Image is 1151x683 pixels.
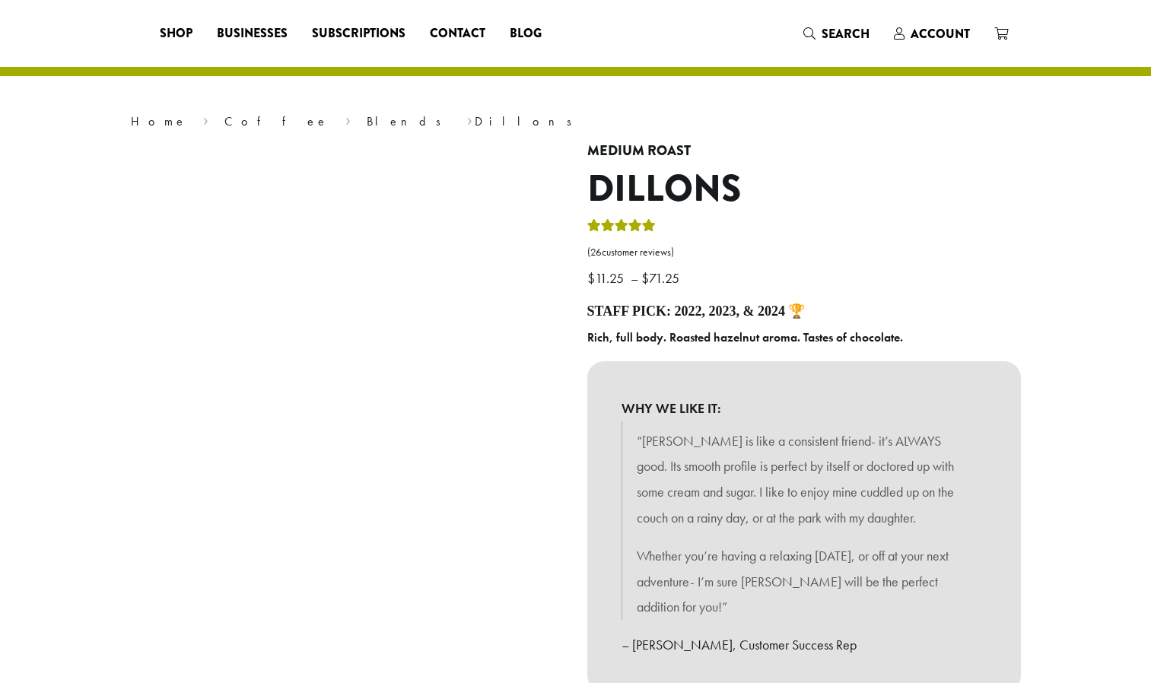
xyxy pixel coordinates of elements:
[160,24,192,43] span: Shop
[631,269,638,287] span: –
[587,245,1021,260] a: (26customer reviews)
[590,246,602,259] span: 26
[622,632,987,658] p: – [PERSON_NAME], Customer Success Rep
[300,21,418,46] a: Subscriptions
[467,107,472,131] span: ›
[587,167,1021,211] h1: Dillons
[587,269,628,287] bdi: 11.25
[791,21,882,46] a: Search
[587,329,903,345] b: Rich, full body. Roasted hazelnut aroma. Tastes of chocolate.
[148,21,205,46] a: Shop
[637,543,971,620] p: Whether you’re having a relaxing [DATE], or off at your next adventure- I’m sure [PERSON_NAME] wi...
[637,428,971,531] p: “[PERSON_NAME] is like a consistent friend- it’s ALWAYS good. Its smooth profile is perfect by it...
[822,25,870,43] span: Search
[641,269,649,287] span: $
[498,21,554,46] a: Blog
[882,21,982,46] a: Account
[622,396,987,421] b: WHY WE LIKE IT:
[587,143,1021,160] h4: Medium Roast
[430,24,485,43] span: Contact
[587,269,595,287] span: $
[587,217,656,240] div: Rated 5.00 out of 5
[418,21,498,46] a: Contact
[510,24,542,43] span: Blog
[131,113,1021,131] nav: Breadcrumb
[345,107,351,131] span: ›
[224,113,329,129] a: Coffee
[911,25,970,43] span: Account
[131,113,187,129] a: Home
[217,24,288,43] span: Businesses
[367,113,451,129] a: Blends
[587,303,1021,320] h4: Staff Pick: 2022, 2023, & 2024 🏆
[205,21,300,46] a: Businesses
[641,269,683,287] bdi: 71.25
[312,24,405,43] span: Subscriptions
[203,107,208,131] span: ›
